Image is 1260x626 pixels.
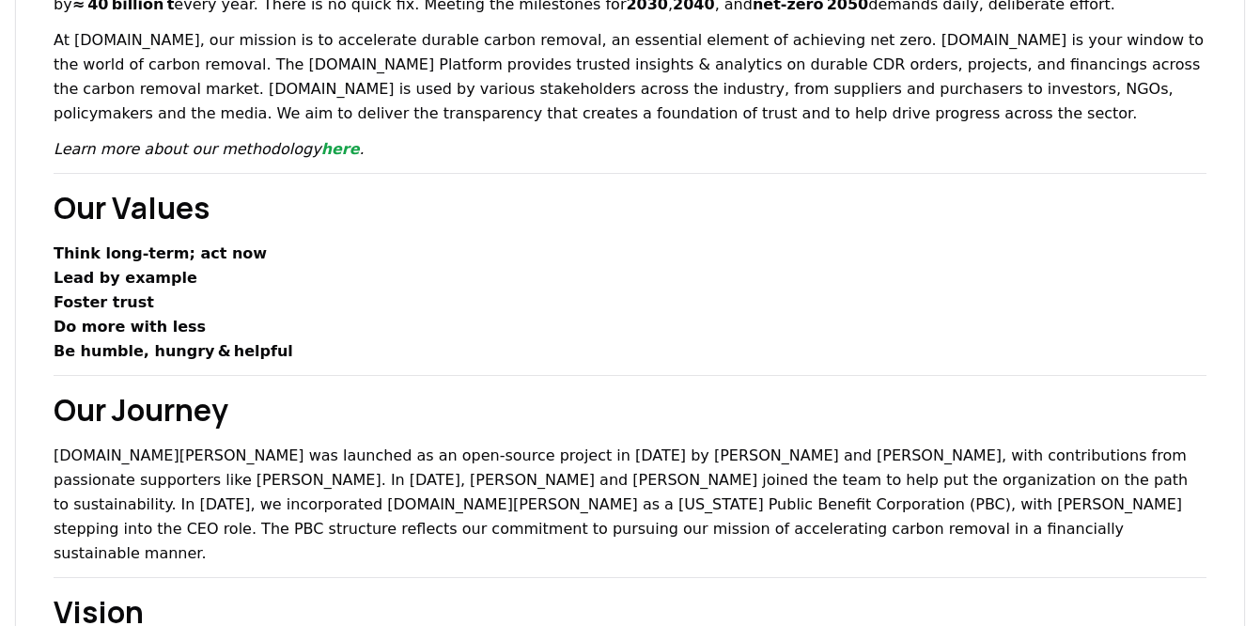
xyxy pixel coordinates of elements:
p: [DOMAIN_NAME][PERSON_NAME] was launched as an open-source project in [DATE] by [PERSON_NAME] and ... [54,444,1206,566]
p: At [DOMAIN_NAME], our mission is to accelerate durable carbon removal, an essential element of ac... [54,28,1206,126]
strong: Do more with less [54,318,206,336]
strong: Think long‑term; act now [54,244,267,262]
strong: Lead by example [54,269,197,287]
em: Learn more about our methodology . [54,140,365,158]
h2: Our Journey [54,387,1206,432]
strong: Foster trust [54,293,154,311]
strong: Be humble, hungry & helpful [54,342,293,360]
a: here [321,140,360,158]
h2: Our Values [54,185,1206,230]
